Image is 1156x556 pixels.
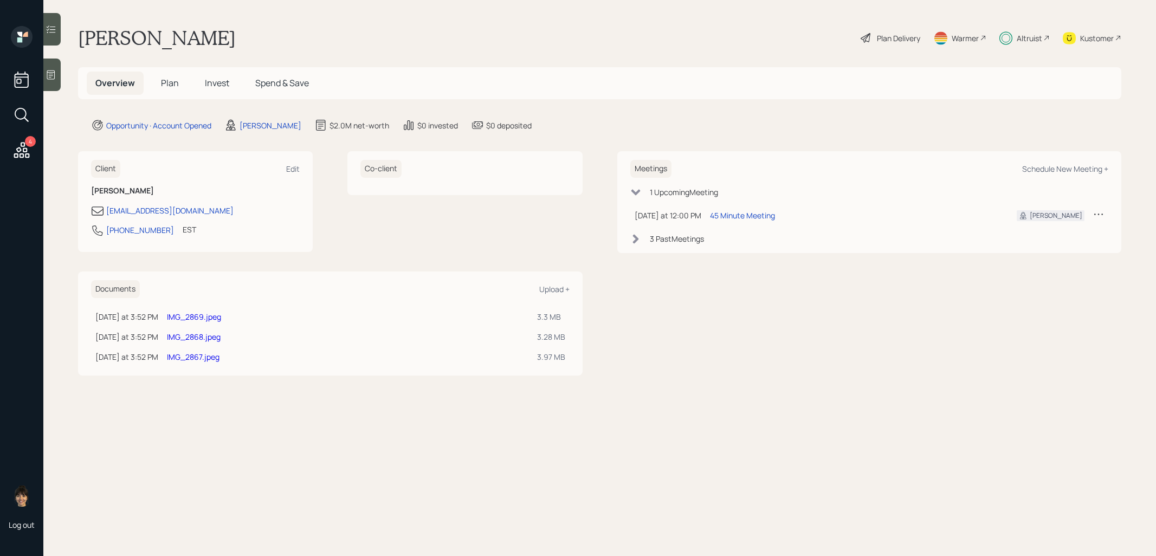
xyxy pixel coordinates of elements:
[11,485,33,507] img: treva-nostdahl-headshot.png
[91,160,120,178] h6: Client
[635,210,701,221] div: [DATE] at 12:00 PM
[539,284,570,294] div: Upload +
[161,77,179,89] span: Plan
[1017,33,1042,44] div: Altruist
[240,120,301,131] div: [PERSON_NAME]
[1022,164,1108,174] div: Schedule New Meeting +
[1080,33,1114,44] div: Kustomer
[255,77,309,89] span: Spend & Save
[877,33,920,44] div: Plan Delivery
[417,120,458,131] div: $0 invested
[25,136,36,147] div: 4
[537,351,565,363] div: 3.97 MB
[106,205,234,216] div: [EMAIL_ADDRESS][DOMAIN_NAME]
[95,351,158,363] div: [DATE] at 3:52 PM
[167,332,221,342] a: IMG_2868.jpeg
[205,77,229,89] span: Invest
[630,160,671,178] h6: Meetings
[360,160,402,178] h6: Co-client
[650,233,704,244] div: 3 Past Meeting s
[95,311,158,322] div: [DATE] at 3:52 PM
[167,312,221,322] a: IMG_2869.jpeg
[537,311,565,322] div: 3.3 MB
[650,186,718,198] div: 1 Upcoming Meeting
[710,210,775,221] div: 45 Minute Meeting
[486,120,532,131] div: $0 deposited
[330,120,389,131] div: $2.0M net-worth
[167,352,219,362] a: IMG_2867.jpeg
[537,331,565,342] div: 3.28 MB
[1030,211,1082,221] div: [PERSON_NAME]
[91,186,300,196] h6: [PERSON_NAME]
[78,26,236,50] h1: [PERSON_NAME]
[9,520,35,530] div: Log out
[95,77,135,89] span: Overview
[106,224,174,236] div: [PHONE_NUMBER]
[91,280,140,298] h6: Documents
[952,33,979,44] div: Warmer
[286,164,300,174] div: Edit
[106,120,211,131] div: Opportunity · Account Opened
[183,224,196,235] div: EST
[95,331,158,342] div: [DATE] at 3:52 PM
